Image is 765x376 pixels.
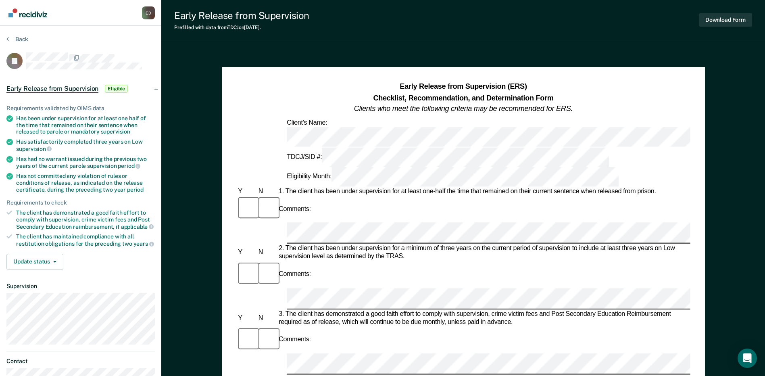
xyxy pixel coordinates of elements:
[354,104,573,113] em: Clients who meet the following criteria may be recommended for ERS.
[6,283,155,290] dt: Supervision
[16,209,155,230] div: The client has demonstrated a good faith effort to comply with supervision, crime victim fees and...
[16,173,155,193] div: Has not committed any violation of rules or conditions of release, as indicated on the release ce...
[6,254,63,270] button: Update status
[142,6,155,19] div: E D
[236,249,256,257] div: Y
[256,249,277,257] div: N
[6,358,155,365] dt: Contact
[277,245,690,261] div: 2. The client has been under supervision for a minimum of three years on the current period of su...
[16,115,155,135] div: Has been under supervision for at least one half of the time that remained on their sentence when...
[8,8,47,17] img: Recidiviz
[256,188,277,196] div: N
[127,186,144,193] span: period
[738,349,757,368] div: Open Intercom Messenger
[6,199,155,206] div: Requirements to check
[16,233,155,247] div: The client has maintained compliance with all restitution obligations for the preceding two
[277,336,313,344] div: Comments:
[277,205,313,213] div: Comments:
[256,314,277,322] div: N
[285,167,620,187] div: Eligibility Month:
[133,240,154,247] span: years
[699,13,752,27] button: Download Form
[236,314,256,322] div: Y
[101,128,130,135] span: supervision
[121,224,154,230] span: applicable
[285,147,611,167] div: TDCJ/SID #:
[400,83,527,91] strong: Early Release from Supervision (ERS)
[6,105,155,112] div: Requirements validated by OIMS data
[16,138,155,152] div: Has satisfactorily completed three years on Low
[6,85,98,93] span: Early Release from Supervision
[174,10,309,21] div: Early Release from Supervision
[373,94,553,102] strong: Checklist, Recommendation, and Determination Form
[236,188,256,196] div: Y
[118,163,140,169] span: period
[277,310,690,326] div: 3. The client has demonstrated a good faith effort to comply with supervision, crime victim fees ...
[105,85,128,93] span: Eligible
[16,146,52,152] span: supervision
[277,270,313,278] div: Comments:
[277,188,690,196] div: 1. The client has been under supervision for at least one-half the time that remained on their cu...
[16,156,155,169] div: Has had no warrant issued during the previous two years of the current parole supervision
[142,6,155,19] button: Profile dropdown button
[174,25,309,30] div: Prefilled with data from TDCJ on [DATE] .
[6,36,28,43] button: Back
